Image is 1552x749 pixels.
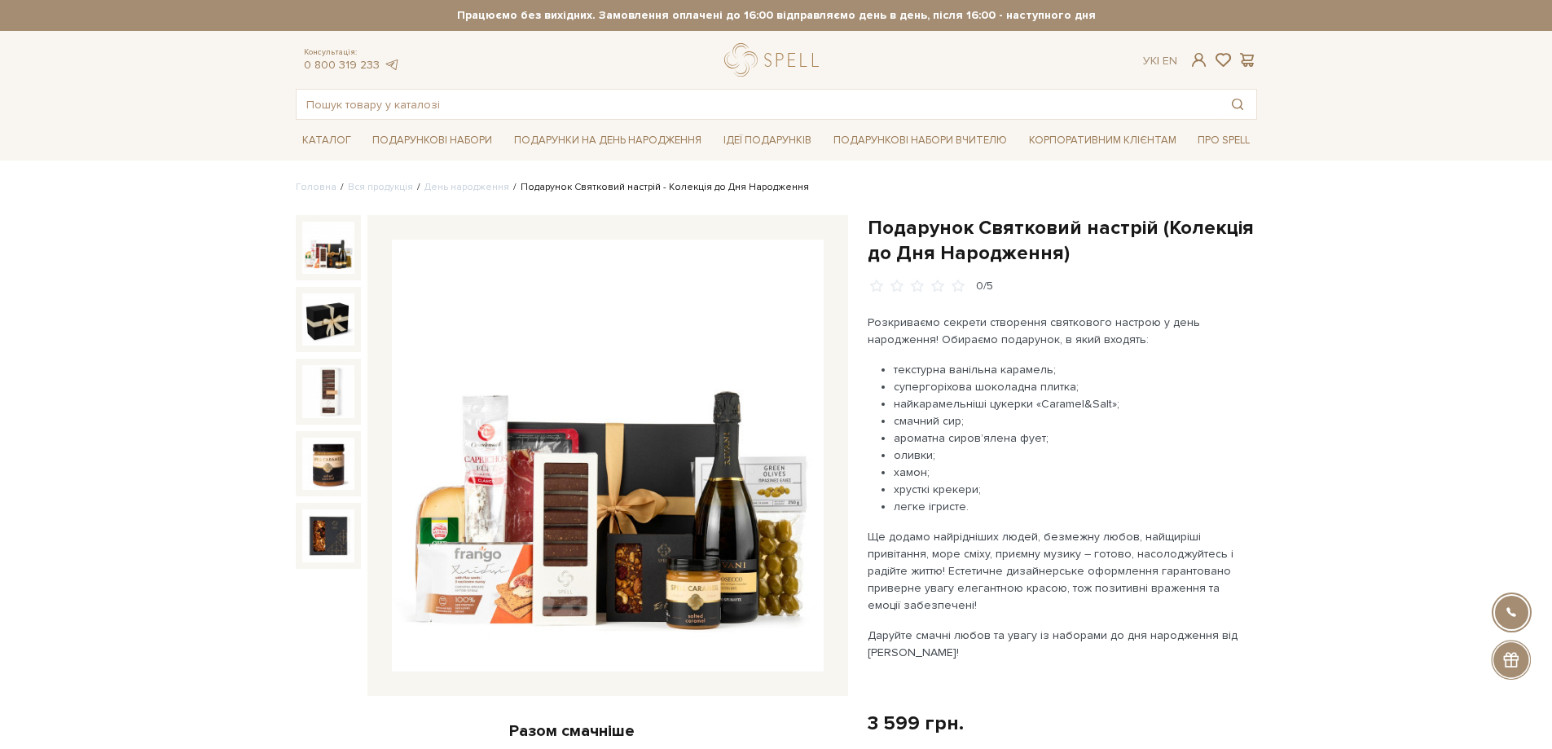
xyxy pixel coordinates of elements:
[724,43,826,77] a: logo
[302,222,354,274] img: Подарунок Святковий настрій (Колекція до Дня Народження)
[868,215,1257,266] h1: Подарунок Святковий настрій (Колекція до Дня Народження)
[302,438,354,490] img: Подарунок Святковий настрій (Колекція до Дня Народження)
[302,293,354,346] img: Подарунок Святковий настрій (Колекція до Дня Народження)
[1157,54,1159,68] span: |
[509,180,809,195] li: Подарунок Святковий настрій - Колекція до Дня Народження
[296,8,1257,23] strong: Працюємо без вихідних. Замовлення оплачені до 16:00 відправляємо день в день, після 16:00 - насту...
[304,47,400,58] span: Консультація:
[279,609,353,623] a: файли cookie
[894,447,1250,464] li: оливки;
[348,181,413,193] a: Вся продукція
[297,90,1219,119] input: Пошук товару у каталозі
[358,609,442,623] a: Погоджуюсь
[302,365,354,417] img: Подарунок Святковий настрій (Колекція до Дня Народження)
[296,181,336,193] a: Головна
[894,395,1250,412] li: найкарамельніші цукерки «Caramel&Salt»;
[868,711,964,736] div: 3 599 грн.
[366,128,499,153] a: Подарункові набори
[894,412,1250,430] li: смачний сир;
[1219,90,1256,119] button: Пошук товару у каталозі
[1163,54,1177,68] a: En
[868,528,1250,614] p: Ще додамо найрідніших людей, безмежну любов, найщиріші привітання, море сміху, приємну музику – г...
[894,481,1250,498] li: хрусткі крекери;
[976,279,993,294] div: 0/5
[302,509,354,562] img: Подарунок Святковий настрій (Колекція до Дня Народження)
[1143,54,1177,68] div: Ук
[296,128,358,153] a: Каталог
[894,378,1250,395] li: супергоріхова шоколадна плитка;
[296,720,848,742] div: Разом смачніше
[384,58,400,72] a: telegram
[1022,128,1183,153] a: Корпоративним клієнтам
[894,430,1250,447] li: ароматна сиров’ялена фует;
[868,314,1250,348] p: Розкриваємо секрети створення святкового настрою у день народження! Обираємо подарунок, в який вх...
[392,240,824,672] img: Подарунок Святковий настрій (Колекція до Дня Народження)
[894,498,1250,515] li: легке ігристе.
[424,181,509,193] a: День народження
[304,58,380,72] a: 0 800 319 233
[827,126,1013,154] a: Подарункові набори Вчителю
[1191,128,1256,153] a: Про Spell
[894,464,1250,481] li: хамон;
[508,128,708,153] a: Подарунки на День народження
[717,128,818,153] a: Ідеї подарунків
[894,361,1250,378] li: текстурна ванільна карамель;
[868,627,1250,661] p: Даруйте смачні любов та увагу із наборами до дня народження від [PERSON_NAME]!
[13,609,455,623] div: Я дозволяю [DOMAIN_NAME] використовувати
